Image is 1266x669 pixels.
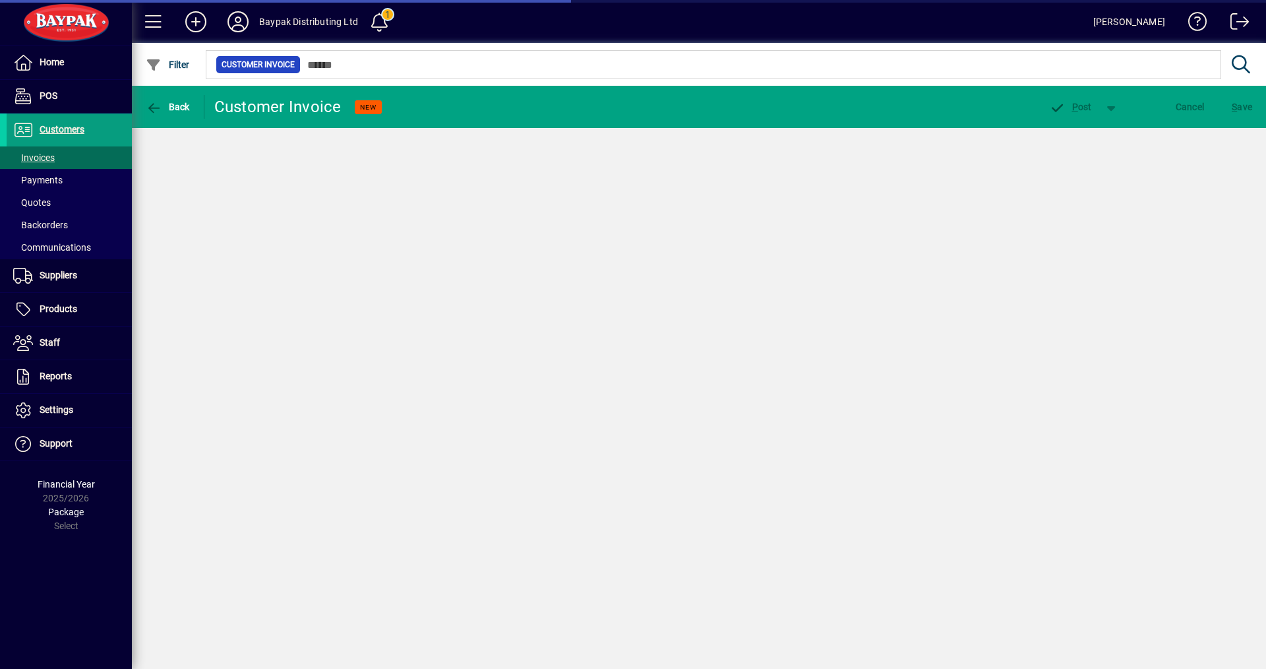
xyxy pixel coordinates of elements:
[40,337,60,348] span: Staff
[40,270,77,280] span: Suppliers
[38,479,95,490] span: Financial Year
[7,259,132,292] a: Suppliers
[7,293,132,326] a: Products
[1072,102,1078,112] span: P
[132,95,204,119] app-page-header-button: Back
[7,428,132,461] a: Support
[1232,96,1252,117] span: ave
[146,102,190,112] span: Back
[1049,102,1092,112] span: ost
[259,11,358,32] div: Baypak Distributing Ltd
[142,53,193,77] button: Filter
[40,57,64,67] span: Home
[214,96,342,117] div: Customer Invoice
[146,59,190,70] span: Filter
[7,191,132,214] a: Quotes
[1093,11,1165,32] div: [PERSON_NAME]
[13,242,91,253] span: Communications
[217,10,259,34] button: Profile
[7,360,132,393] a: Reports
[40,404,73,415] span: Settings
[7,46,132,79] a: Home
[40,90,57,101] span: POS
[40,438,73,449] span: Support
[7,146,132,169] a: Invoices
[1232,102,1237,112] span: S
[7,214,132,236] a: Backorders
[13,220,68,230] span: Backorders
[13,175,63,185] span: Payments
[13,197,51,208] span: Quotes
[40,371,72,381] span: Reports
[1042,95,1099,119] button: Post
[40,124,84,135] span: Customers
[360,103,377,111] span: NEW
[142,95,193,119] button: Back
[7,169,132,191] a: Payments
[222,58,295,71] span: Customer Invoice
[7,394,132,427] a: Settings
[7,236,132,259] a: Communications
[1221,3,1250,46] a: Logout
[175,10,217,34] button: Add
[48,507,84,517] span: Package
[1228,95,1255,119] button: Save
[13,152,55,163] span: Invoices
[40,303,77,314] span: Products
[1178,3,1207,46] a: Knowledge Base
[7,327,132,360] a: Staff
[7,80,132,113] a: POS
